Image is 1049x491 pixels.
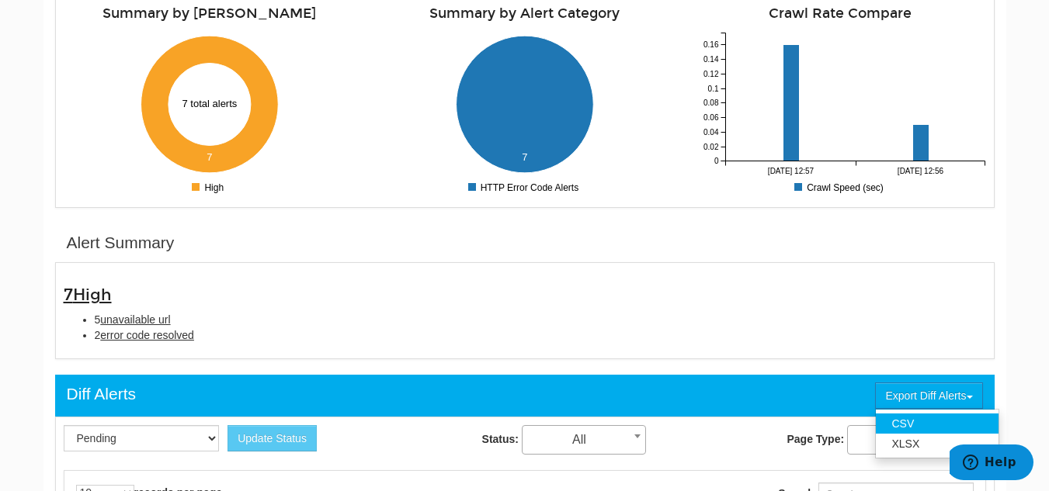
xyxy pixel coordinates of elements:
a: XLSX [876,434,999,454]
strong: Page Type: [787,433,844,445]
tspan: 0 [714,157,718,165]
tspan: 0.14 [703,55,719,64]
tspan: 0.12 [703,70,719,78]
strong: Status: [482,433,519,445]
tspan: 0.1 [707,85,718,93]
h4: Summary by [PERSON_NAME] [64,6,356,21]
tspan: 0.16 [703,40,719,49]
tspan: 0.08 [703,99,719,107]
span: Any [847,425,971,455]
tspan: 0.04 [703,128,719,137]
tspan: [DATE] 12:57 [767,167,814,175]
span: unavailable url [100,313,170,326]
tspan: 0.02 [703,143,719,151]
span: error code resolved [100,329,194,341]
button: Update Status [228,425,317,451]
iframe: Opens a widget where you can find more information [950,444,1033,483]
span: High [73,285,112,305]
span: All [523,429,645,451]
li: 5 [95,312,986,327]
button: Export Diff Alerts [875,382,982,409]
tspan: [DATE] 12:56 [897,167,943,175]
span: All [522,425,646,455]
div: Alert Summary [67,231,175,254]
h4: Summary by Alert Category [379,6,671,21]
span: Any [848,429,971,451]
tspan: 0.06 [703,113,719,122]
text: 7 total alerts [182,98,238,109]
h4: Crawl Rate Compare [694,6,986,21]
li: 2 [95,327,986,343]
span: 7 [64,285,112,305]
a: CSV [876,413,999,434]
div: Diff Alerts [67,382,136,406]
